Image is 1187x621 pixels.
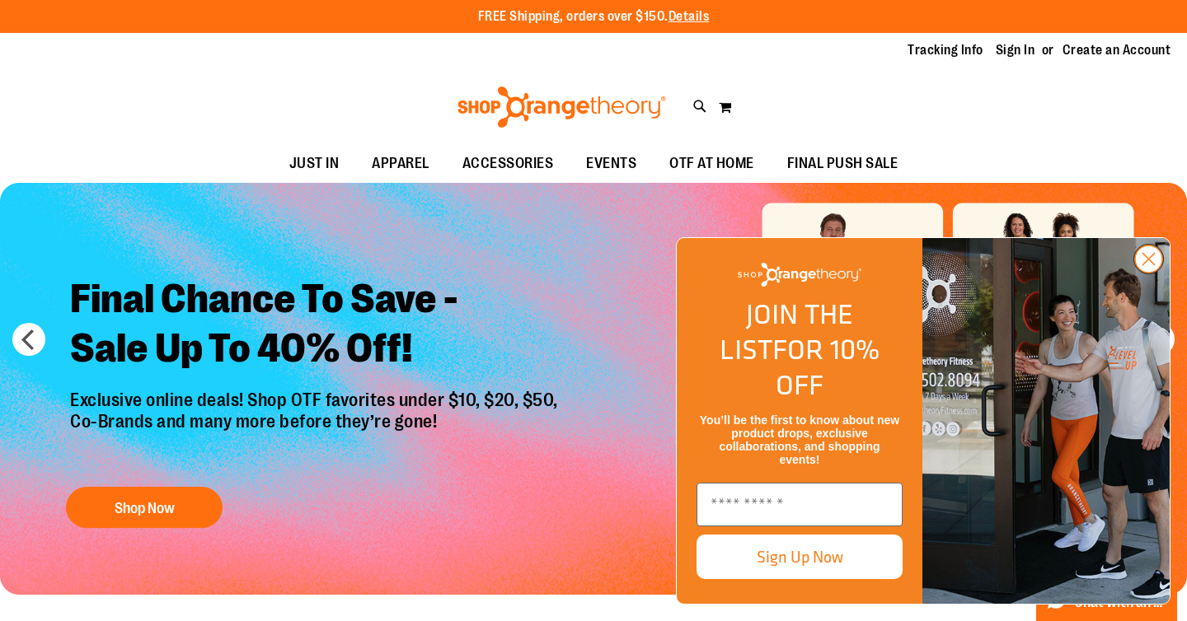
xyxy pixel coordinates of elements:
[787,145,898,182] span: FINAL PUSH SALE
[772,329,880,405] span: FOR 10% OFF
[355,145,446,183] a: APPAREL
[58,262,575,390] h2: Final Chance To Save - Sale Up To 40% Off!
[372,145,429,182] span: APPAREL
[1063,41,1171,59] a: Create an Account
[58,390,575,470] p: Exclusive online deals! Shop OTF favorites under $10, $20, $50, Co-Brands and many more before th...
[669,145,754,182] span: OTF AT HOME
[273,145,356,183] a: JUST IN
[922,238,1170,604] img: Shop Orangtheory
[697,483,903,526] input: Enter email
[669,9,710,24] a: Details
[697,535,903,579] button: Sign Up Now
[586,145,636,182] span: EVENTS
[738,263,861,287] img: Shop Orangetheory
[700,413,899,466] span: You’ll be the first to know about new product drops, exclusive collaborations, and shopping events!
[996,41,1035,59] a: Sign In
[908,41,983,59] a: Tracking Info
[58,262,575,536] a: Final Chance To Save -Sale Up To 40% Off! Exclusive online deals! Shop OTF favorites under $10, $...
[462,145,554,182] span: ACCESSORIES
[478,7,710,26] p: FREE Shipping, orders over $150.
[446,145,570,183] a: ACCESSORIES
[659,221,1187,621] div: FLYOUT Form
[289,145,340,182] span: JUST IN
[12,323,45,356] button: prev
[455,86,669,128] img: Shop Orangetheory
[653,145,771,183] a: OTF AT HOME
[771,145,915,183] a: FINAL PUSH SALE
[66,487,223,528] button: Shop Now
[720,293,853,370] span: JOIN THE LIST
[570,145,653,183] a: EVENTS
[1133,244,1164,274] button: Close dialog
